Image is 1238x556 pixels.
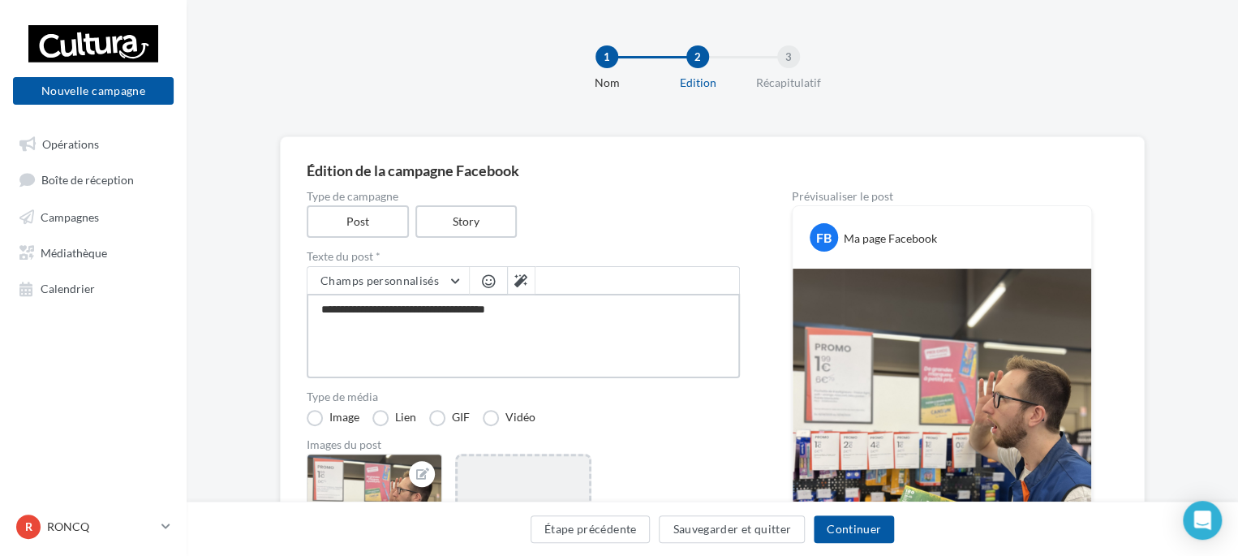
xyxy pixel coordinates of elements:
span: Campagnes [41,209,99,223]
div: Édition de la campagne Facebook [307,163,1118,178]
button: Sauvegarder et quitter [659,515,805,543]
div: Ma page Facebook [844,231,937,247]
label: Type de campagne [307,191,740,202]
span: Calendrier [41,282,95,295]
div: Open Intercom Messenger [1183,501,1222,540]
span: Opérations [42,136,99,150]
a: Boîte de réception [10,164,177,194]
a: Calendrier [10,273,177,302]
span: Boîte de réception [41,173,134,187]
label: Vidéo [483,410,535,426]
label: Texte du post * [307,251,740,262]
label: Type de média [307,391,740,403]
label: Image [307,410,359,426]
span: R [25,519,32,535]
a: Opérations [10,128,177,157]
a: Campagnes [10,201,177,231]
button: Étape précédente [531,515,651,543]
label: GIF [429,410,470,426]
div: Nom [555,75,659,91]
label: Post [307,205,409,238]
div: FB [810,223,838,252]
button: Champs personnalisés [307,267,469,295]
div: 3 [777,45,800,68]
div: Edition [646,75,750,91]
button: Nouvelle campagne [13,77,174,105]
div: Récapitulatif [737,75,840,91]
div: 2 [686,45,709,68]
div: Prévisualiser le post [792,191,1092,202]
a: Médiathèque [10,237,177,266]
span: Médiathèque [41,245,107,259]
a: R RONCQ [13,511,174,542]
button: Continuer [814,515,894,543]
label: Story [415,205,518,238]
label: Lien [372,410,416,426]
div: 1 [595,45,618,68]
span: Champs personnalisés [320,274,439,287]
div: Images du post [307,439,740,450]
p: RONCQ [47,519,155,535]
